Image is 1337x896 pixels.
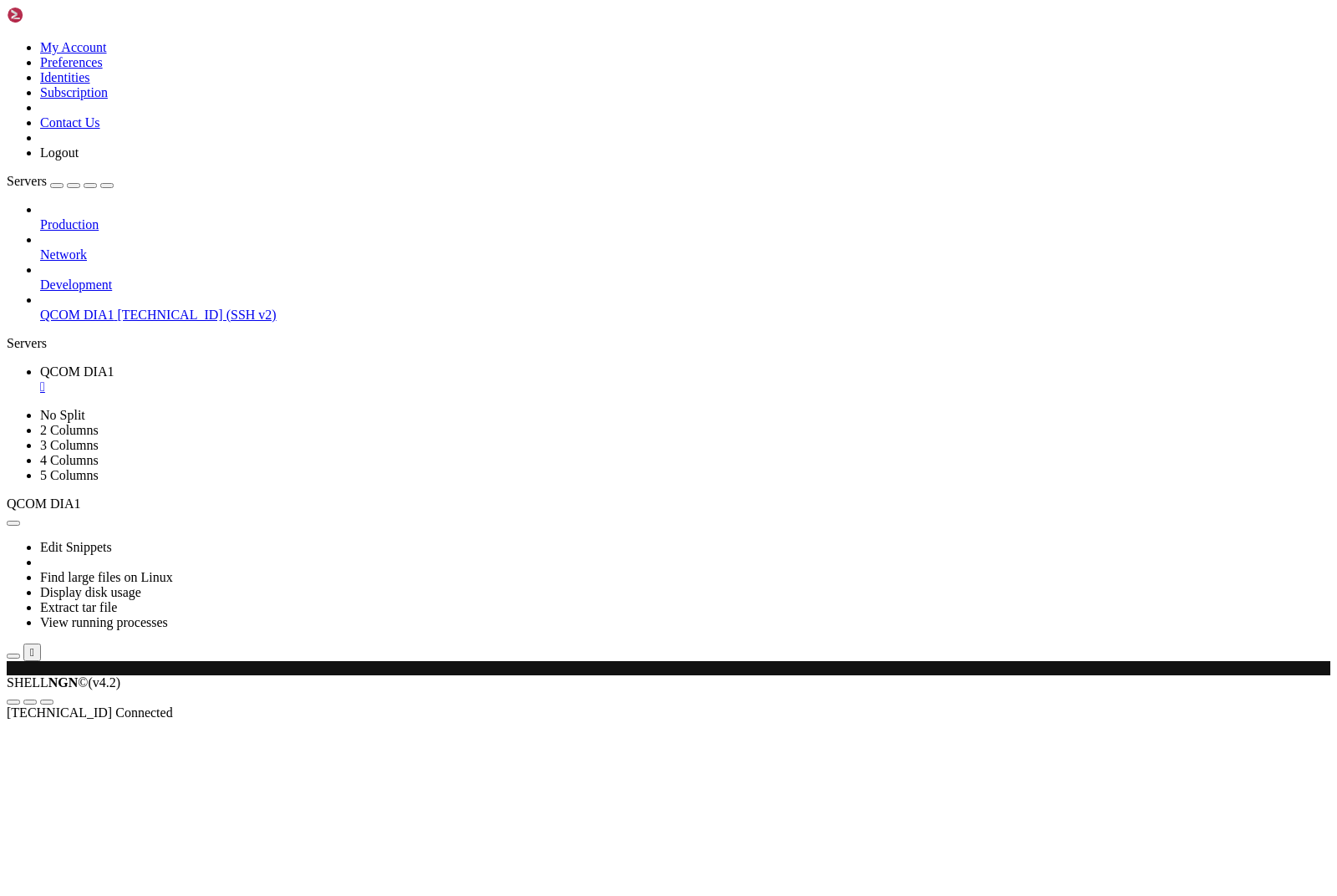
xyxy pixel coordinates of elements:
a:  [40,379,1330,395]
a: Development [40,277,1330,293]
a: Production [40,217,1330,232]
div:  [30,646,34,659]
a: Display disk usage [40,585,141,599]
span: Servers [7,174,47,188]
a: QCOM DIA1 [TECHNICAL_ID] (SSH v2) [40,308,1330,323]
a: Subscription [40,85,108,99]
a: 5 Columns [40,468,99,482]
a: My Account [40,40,107,54]
a: 2 Columns [40,423,99,437]
a: View running processes [40,615,168,629]
a: Contact Us [40,115,100,130]
span: Development [40,277,112,292]
a: 3 Columns [40,438,99,452]
a: Servers [7,174,114,188]
li: Network [40,232,1330,262]
a: Find large files on Linux [40,570,173,584]
span: QCOM DIA1 [40,364,114,379]
li: QCOM DIA1 [TECHNICAL_ID] (SSH v2) [40,293,1330,323]
span: QCOM DIA1 [7,496,80,511]
button:  [23,644,41,661]
span: Network [40,247,87,262]
span: QCOM DIA1 [40,308,114,322]
div: Servers [7,336,1330,351]
a: Identities [40,70,90,84]
li: Production [40,202,1330,232]
span: Production [40,217,99,232]
img: Shellngn [7,7,103,23]
a: Network [40,247,1330,262]
a: Logout [40,145,79,160]
a: QCOM DIA1 [40,364,1330,395]
a: Edit Snippets [40,540,112,554]
a: Preferences [40,55,103,69]
a: No Split [40,408,85,422]
span: [TECHNICAL_ID] (SSH v2) [117,308,276,322]
li: Development [40,262,1330,293]
a: 4 Columns [40,453,99,467]
a: Extract tar file [40,600,117,614]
